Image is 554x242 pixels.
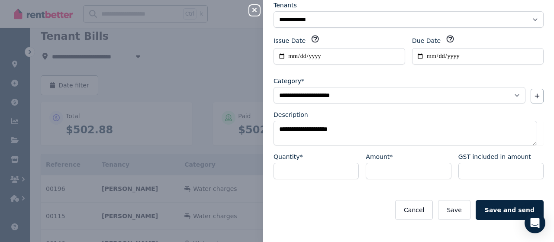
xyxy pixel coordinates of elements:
[525,213,545,233] div: Open Intercom Messenger
[274,36,306,45] label: Issue Date
[274,77,304,85] label: Category*
[458,152,531,161] label: GST included in amount
[274,110,308,119] label: Description
[366,152,393,161] label: Amount*
[274,1,297,10] label: Tenants
[438,200,470,220] button: Save
[395,200,433,220] button: Cancel
[274,152,303,161] label: Quantity*
[476,200,544,220] button: Save and send
[412,36,441,45] label: Due Date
